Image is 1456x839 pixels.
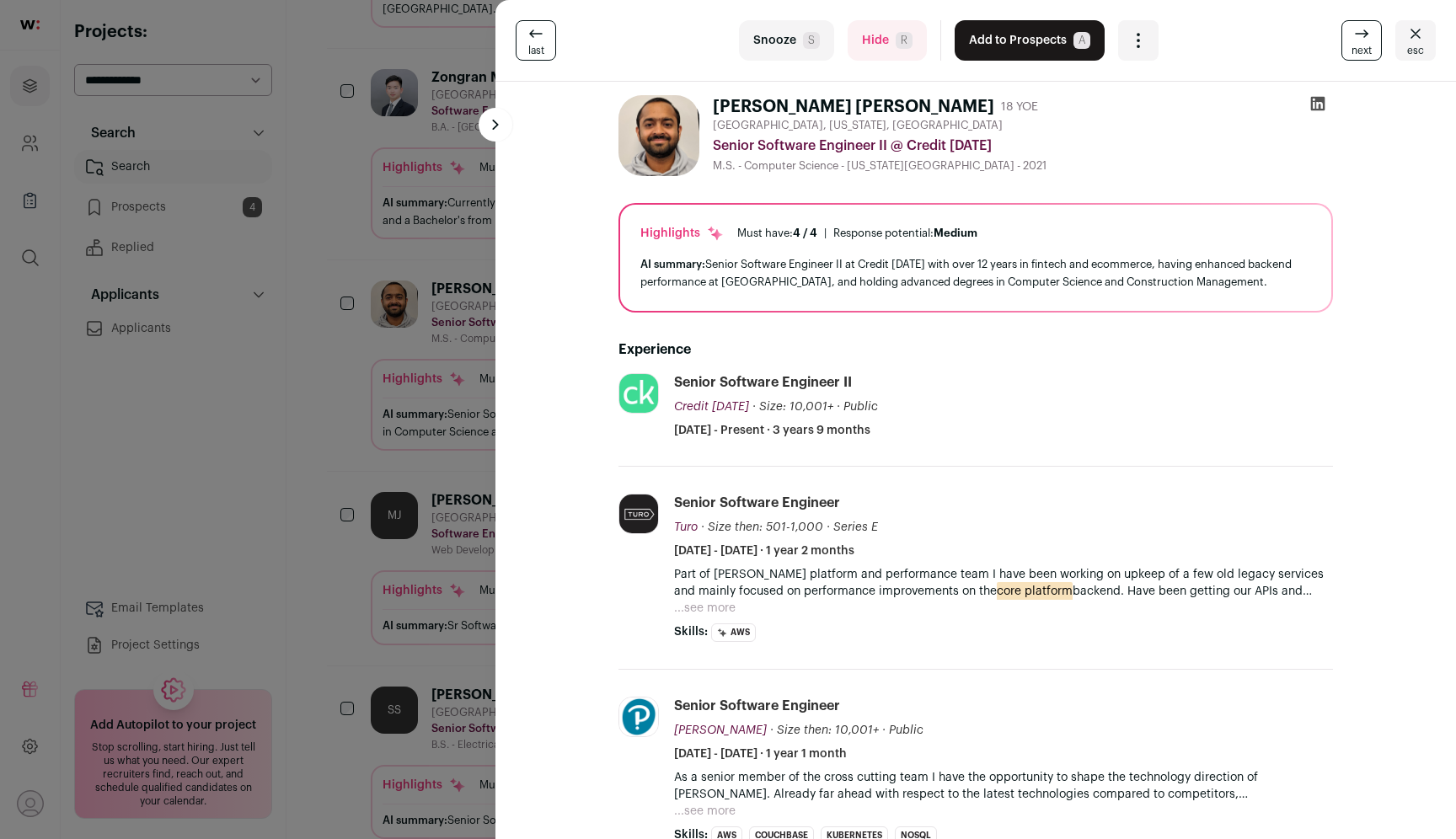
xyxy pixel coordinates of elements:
button: HideR [848,20,927,61]
div: Senior Software Engineer [674,697,840,715]
button: SnoozeS [739,20,834,61]
span: Series E [833,521,878,533]
span: · [882,722,886,739]
p: As a senior member of the cross cutting team I have the opportunity to shape the technology direc... [674,769,1333,803]
button: Add to ProspectsA [955,20,1105,61]
img: 93744b24133d8dfe88eada871c186e1188380b81bf73abaaa405d611e2f95867.jpg [619,697,658,736]
span: [DATE] - Present · 3 years 9 months [674,422,870,439]
span: [GEOGRAPHIC_DATA], [US_STATE], [GEOGRAPHIC_DATA] [713,119,1003,132]
div: Senior Software Engineer II at Credit [DATE] with over 12 years in fintech and ecommerce, having ... [640,255,1311,291]
ul: | [737,227,977,240]
div: Senior Software Engineer II [674,373,852,392]
span: AI summary: [640,259,705,270]
span: Public [889,724,923,736]
span: · Size then: 10,001+ [770,724,879,736]
div: Must have: [737,227,817,240]
button: ...see more [674,600,736,617]
button: ...see more [674,803,736,820]
a: last [516,20,556,61]
span: [DATE] - [DATE] · 1 year 2 months [674,542,854,559]
span: Skills: [674,623,708,640]
span: Medium [934,227,977,238]
div: Highlights [640,225,724,242]
span: S [803,32,820,49]
img: 807750bbecd69a41265fe78637e2c767b1a396167e42a47315cddeb00d2bbc6d.jpg [619,494,658,533]
div: 18 YOE [1001,99,1038,115]
div: Response potential: [833,227,977,240]
span: · Size: 10,001+ [752,401,833,413]
span: 4 / 4 [793,227,817,238]
h1: [PERSON_NAME] [PERSON_NAME] [713,95,994,119]
span: next [1352,44,1372,57]
img: a164f9f394017e4b75a651f1454c7e75a3e671979c4e6bece4c09c5e3786152f.jpg [619,374,658,413]
span: [DATE] - [DATE] · 1 year 1 month [674,745,847,762]
div: M.S. - Computer Science - [US_STATE][GEOGRAPHIC_DATA] - 2021 [713,159,1333,173]
span: Credit [DATE] [674,401,749,413]
span: Public [843,401,878,413]
button: Open dropdown [1118,20,1159,61]
a: next [1341,20,1382,61]
span: R [896,32,913,49]
span: · Size then: 501-1,000 [701,521,823,533]
mark: core platform [997,582,1073,601]
span: [PERSON_NAME] [674,724,767,736]
img: dbec82666141eb6d42b3918d047d56bbccf2e44e75ec15411e114feef6ceedf5.jpg [618,95,699,176]
div: Senior Software Engineer II @ Credit [DATE] [713,136,1333,156]
span: last [528,44,544,57]
span: · [827,519,830,536]
span: A [1073,32,1090,49]
span: · [837,398,840,415]
span: esc [1407,44,1424,57]
span: Turo [674,521,698,533]
div: Senior Software Engineer [674,494,840,512]
h2: Experience [618,339,1333,360]
button: Close [1395,20,1436,61]
li: AWS [711,623,756,642]
p: Part of [PERSON_NAME] platform and performance team I have been working on upkeep of a few old le... [674,566,1333,600]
